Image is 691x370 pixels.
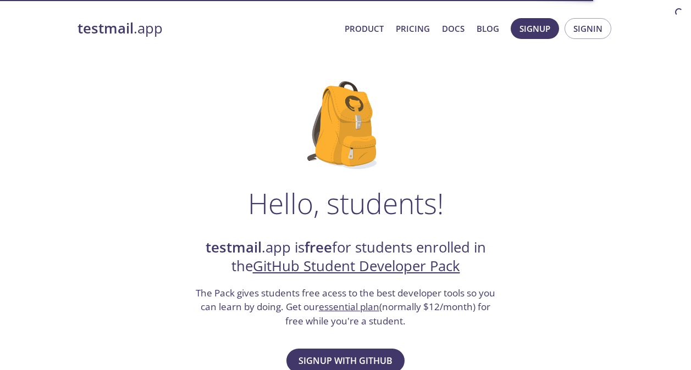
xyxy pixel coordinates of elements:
[477,21,499,36] a: Blog
[565,18,611,39] button: Signin
[519,21,550,36] span: Signup
[396,21,430,36] a: Pricing
[307,81,384,169] img: github-student-backpack.png
[253,256,460,276] a: GitHub Student Developer Pack
[195,286,497,328] h3: The Pack gives students free acess to the best developer tools so you can learn by doing. Get our...
[78,19,134,38] strong: testmail
[511,18,559,39] button: Signup
[305,238,332,257] strong: free
[573,21,602,36] span: Signin
[319,300,379,313] a: essential plan
[195,238,497,276] h2: .app is for students enrolled in the
[78,19,336,38] a: testmail.app
[442,21,465,36] a: Docs
[248,187,444,220] h1: Hello, students!
[206,238,262,257] strong: testmail
[345,21,384,36] a: Product
[298,353,393,368] span: Signup with GitHub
